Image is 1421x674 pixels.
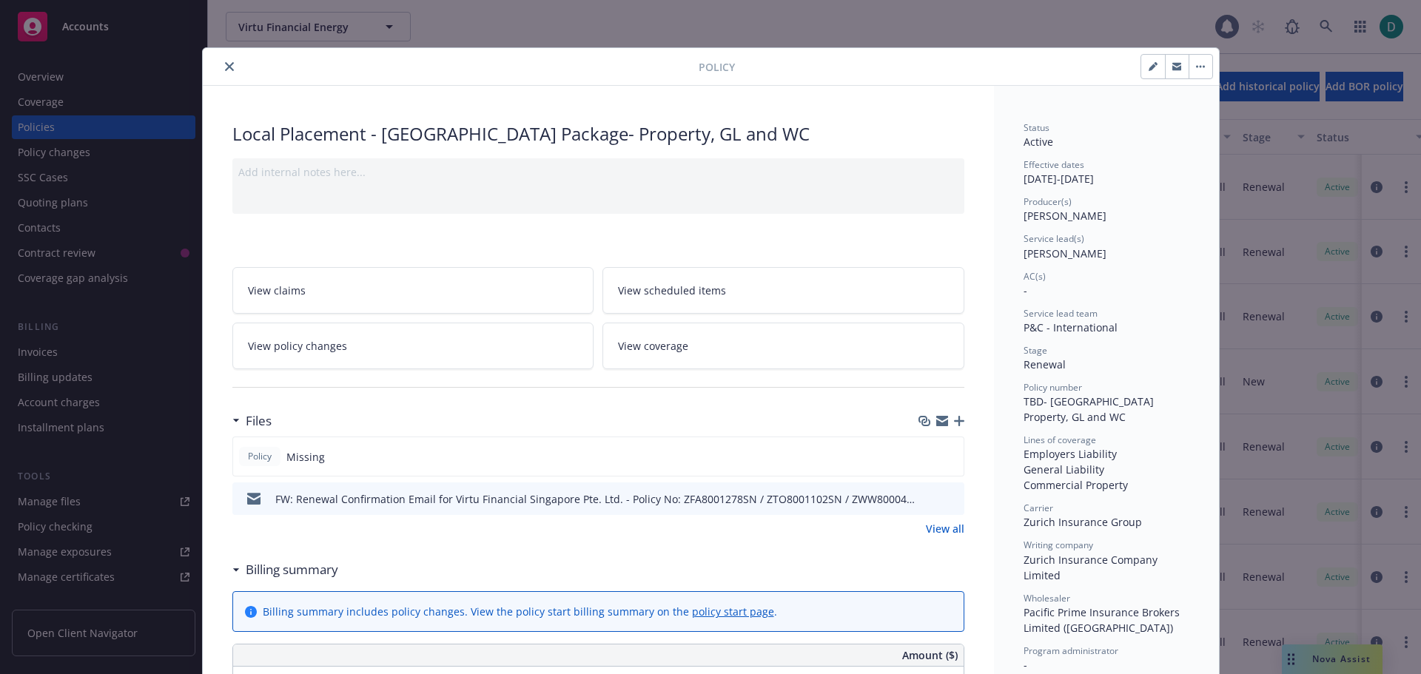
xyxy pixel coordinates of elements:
span: Policy [245,450,275,463]
div: General Liability [1024,462,1189,477]
button: download file [921,491,933,507]
span: Amount ($) [902,647,958,663]
span: Program administrator [1024,644,1118,657]
span: TBD- [GEOGRAPHIC_DATA] Property, GL and WC [1024,394,1157,424]
a: View policy changes [232,323,594,369]
span: View coverage [618,338,688,354]
span: [PERSON_NAME] [1024,209,1106,223]
a: View coverage [602,323,964,369]
a: policy start page [692,604,774,619]
span: Wholesaler [1024,592,1070,604]
div: Billing summary [232,560,338,579]
span: P&C - International [1024,320,1118,334]
span: [PERSON_NAME] [1024,246,1106,260]
h3: Files [246,411,272,431]
div: Local Placement - [GEOGRAPHIC_DATA] Package- Property, GL and WC [232,121,964,146]
div: [DATE] - [DATE] [1024,158,1189,186]
a: View scheduled items [602,267,964,314]
a: View all [926,521,964,536]
span: Active [1024,135,1053,149]
span: Writing company [1024,539,1093,551]
span: Missing [286,449,325,465]
a: View claims [232,267,594,314]
div: Billing summary includes policy changes. View the policy start billing summary on the . [263,604,777,619]
span: Pacific Prime Insurance Brokers Limited ([GEOGRAPHIC_DATA]) [1024,605,1183,635]
span: AC(s) [1024,270,1046,283]
span: Zurich Insurance Company Limited [1024,553,1160,582]
span: Policy [699,59,735,75]
span: Stage [1024,344,1047,357]
span: Service lead team [1024,307,1098,320]
span: Lines of coverage [1024,434,1096,446]
span: View policy changes [248,338,347,354]
span: Producer(s) [1024,195,1072,208]
span: Effective dates [1024,158,1084,171]
span: Renewal [1024,357,1066,371]
div: Add internal notes here... [238,164,958,180]
span: View scheduled items [618,283,726,298]
h3: Billing summary [246,560,338,579]
div: Files [232,411,272,431]
span: Carrier [1024,502,1053,514]
span: Zurich Insurance Group [1024,515,1142,529]
span: Service lead(s) [1024,232,1084,245]
div: FW: Renewal Confirmation Email for Virtu Financial Singapore Pte. Ltd. - Policy No: ZFA8001278SN ... [275,491,916,507]
button: preview file [945,491,958,507]
span: Policy number [1024,381,1082,394]
div: Commercial Property [1024,477,1189,493]
span: View claims [248,283,306,298]
span: - [1024,283,1027,297]
span: - [1024,658,1027,672]
div: Employers Liability [1024,446,1189,462]
span: Status [1024,121,1049,134]
button: close [221,58,238,75]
